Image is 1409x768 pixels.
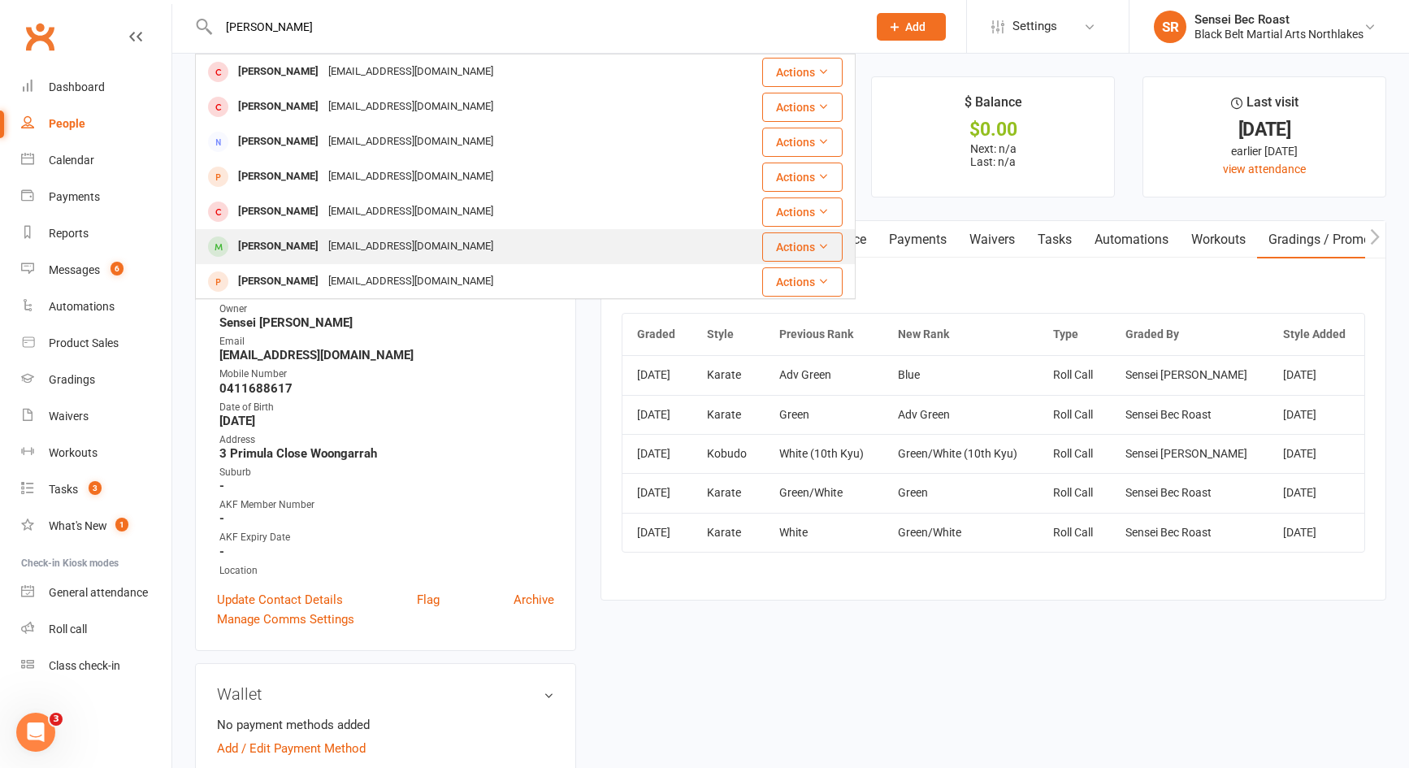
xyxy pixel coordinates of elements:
div: SR [1154,11,1186,43]
div: Owner [219,302,554,317]
button: Actions [762,163,843,192]
div: Location [219,563,554,579]
td: Karate [692,513,765,552]
th: Type [1038,314,1111,355]
td: Karate [692,395,765,434]
strong: Sensei [PERSON_NAME] [219,315,554,330]
div: General attendance [49,586,148,599]
button: Actions [762,267,843,297]
div: People [49,117,85,130]
a: Product Sales [21,325,171,362]
th: New Rank [883,314,1038,355]
td: [DATE] [622,473,693,512]
div: Gradings [49,373,95,386]
td: Roll Call [1038,513,1111,552]
td: Adv Green [883,395,1038,434]
a: Archive [514,590,554,610]
a: Flag [417,590,440,610]
div: [PERSON_NAME] [233,165,323,189]
div: Tasks [49,483,78,496]
div: Calendar [49,154,94,167]
a: view attendance [1223,163,1306,176]
h3: Gradings / Promotions [622,275,1365,300]
th: Previous Rank [765,314,883,355]
td: [DATE] [622,395,693,434]
td: Sensei [PERSON_NAME] [1111,355,1268,394]
div: Date of Birth [219,400,554,415]
td: [DATE] [622,434,693,473]
div: [PERSON_NAME] [233,200,323,223]
a: Workouts [21,435,171,471]
th: Graded By [1111,314,1268,355]
div: [EMAIL_ADDRESS][DOMAIN_NAME] [323,200,498,223]
strong: - [219,545,554,559]
div: [EMAIL_ADDRESS][DOMAIN_NAME] [323,60,498,84]
strong: [DATE] [219,414,554,428]
td: Roll Call [1038,434,1111,473]
button: Actions [762,58,843,87]
div: Class check-in [49,659,120,672]
a: Gradings [21,362,171,398]
td: [DATE] [1268,395,1364,434]
div: earlier [DATE] [1158,142,1371,160]
a: People [21,106,171,142]
div: Roll call [49,623,87,636]
a: Class kiosk mode [21,648,171,684]
strong: 0411688617 [219,381,554,396]
td: White [765,513,883,552]
a: What's New1 [21,508,171,545]
div: Sensei Bec Roast [1194,12,1363,27]
button: Actions [762,93,843,122]
a: Reports [21,215,171,252]
a: Payments [21,179,171,215]
div: AKF Member Number [219,497,554,513]
div: Automations [49,300,115,313]
div: Suburb [219,465,554,480]
p: Next: n/a Last: n/a [887,142,1099,168]
div: [EMAIL_ADDRESS][DOMAIN_NAME] [323,235,498,258]
div: [EMAIL_ADDRESS][DOMAIN_NAME] [323,270,498,293]
div: What's New [49,519,107,532]
div: [PERSON_NAME] [233,60,323,84]
td: Roll Call [1038,355,1111,394]
td: Karate [692,473,765,512]
td: Sensei Bec Roast [1111,395,1268,434]
a: Tasks 3 [21,471,171,508]
td: Blue [883,355,1038,394]
div: Last visit [1231,92,1298,121]
div: [PERSON_NAME] [233,235,323,258]
div: [PERSON_NAME] [233,130,323,154]
td: Green [765,395,883,434]
button: Actions [762,128,843,157]
div: Reports [49,227,89,240]
a: Manage Comms Settings [217,610,354,629]
a: Tasks [1026,221,1083,258]
a: Calendar [21,142,171,179]
div: [EMAIL_ADDRESS][DOMAIN_NAME] [323,130,498,154]
td: [DATE] [1268,355,1364,394]
a: Waivers [21,398,171,435]
div: Mobile Number [219,367,554,382]
div: Workouts [49,446,98,459]
td: Roll Call [1038,473,1111,512]
td: [DATE] [1268,434,1364,473]
a: Automations [21,289,171,325]
a: Workouts [1180,221,1257,258]
a: Update Contact Details [217,590,343,610]
td: Sensei [PERSON_NAME] [1111,434,1268,473]
span: 1 [115,518,128,532]
a: Waivers [958,221,1026,258]
strong: - [219,479,554,493]
td: Kobudo [692,434,765,473]
span: 3 [50,713,63,726]
div: [EMAIL_ADDRESS][DOMAIN_NAME] [323,165,498,189]
td: [DATE] [622,513,693,552]
span: Settings [1012,8,1057,45]
div: Product Sales [49,336,119,349]
div: Waivers [49,410,89,423]
a: Messages 6 [21,252,171,289]
div: Email [219,334,554,349]
td: [DATE] [622,355,693,394]
a: Add / Edit Payment Method [217,739,366,758]
td: Adv Green [765,355,883,394]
